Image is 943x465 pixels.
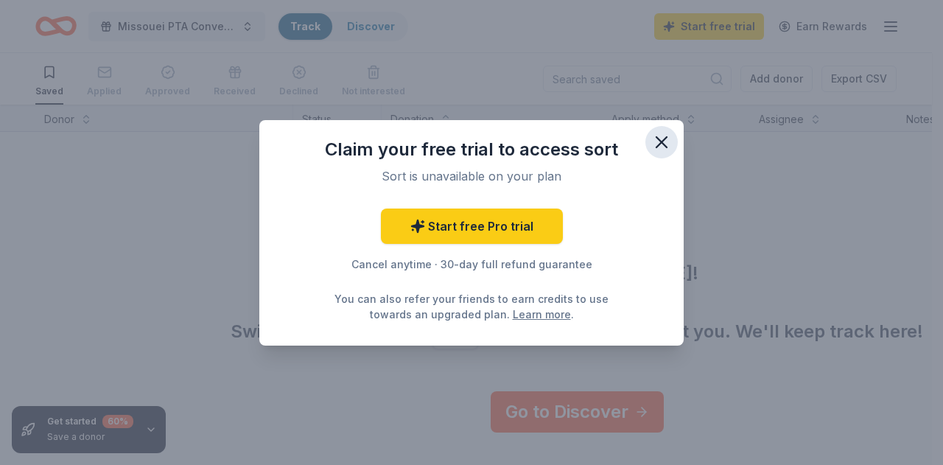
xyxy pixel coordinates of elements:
div: You can also refer your friends to earn credits to use towards an upgraded plan. . [330,291,613,322]
div: Claim your free trial to access sort [289,138,654,161]
a: Learn more [513,307,571,322]
div: Sort is unavailable on your plan [306,167,637,185]
a: Start free Pro trial [381,209,563,244]
div: Cancel anytime · 30-day full refund guarantee [289,256,654,273]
